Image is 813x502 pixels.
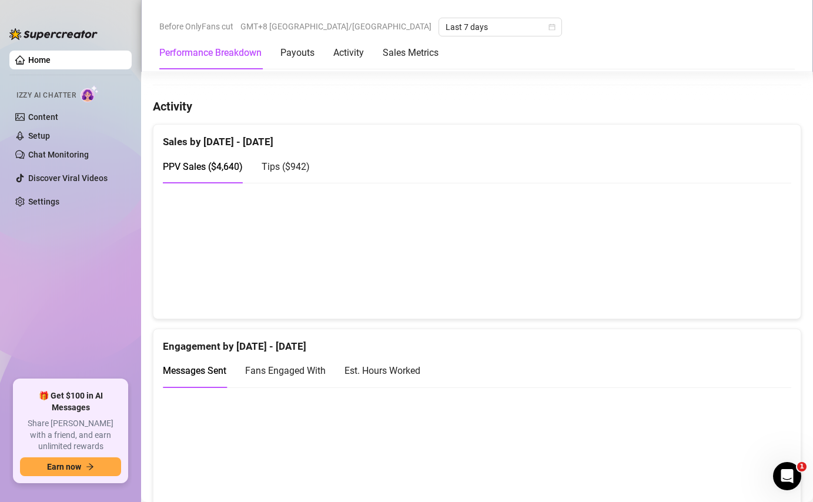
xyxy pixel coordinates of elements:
[28,173,108,183] a: Discover Viral Videos
[81,85,99,102] img: AI Chatter
[28,112,58,122] a: Content
[163,125,791,150] div: Sales by [DATE] - [DATE]
[16,90,76,101] span: Izzy AI Chatter
[20,457,121,476] button: Earn nowarrow-right
[20,418,121,453] span: Share [PERSON_NAME] with a friend, and earn unlimited rewards
[797,462,807,471] span: 1
[773,462,801,490] iframe: Intercom live chat
[446,18,555,36] span: Last 7 days
[383,46,439,60] div: Sales Metrics
[159,18,233,35] span: Before OnlyFans cut
[28,55,51,65] a: Home
[153,98,801,115] h4: Activity
[86,463,94,471] span: arrow-right
[240,18,431,35] span: GMT+8 [GEOGRAPHIC_DATA]/[GEOGRAPHIC_DATA]
[262,161,310,172] span: Tips ( $942 )
[20,390,121,413] span: 🎁 Get $100 in AI Messages
[163,161,243,172] span: PPV Sales ( $4,640 )
[245,365,326,376] span: Fans Engaged With
[163,329,791,354] div: Engagement by [DATE] - [DATE]
[28,150,89,159] a: Chat Monitoring
[344,363,420,378] div: Est. Hours Worked
[163,365,226,376] span: Messages Sent
[159,46,262,60] div: Performance Breakdown
[548,24,556,31] span: calendar
[28,131,50,140] a: Setup
[9,28,98,40] img: logo-BBDzfeDw.svg
[28,197,59,206] a: Settings
[280,46,315,60] div: Payouts
[47,462,81,471] span: Earn now
[333,46,364,60] div: Activity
